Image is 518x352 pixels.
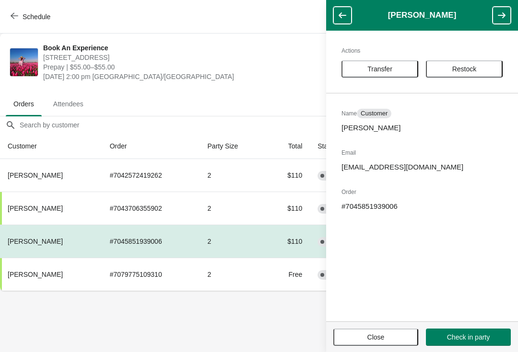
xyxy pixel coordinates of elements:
[266,159,310,192] td: $110
[46,95,91,113] span: Attendees
[341,162,503,172] p: [EMAIL_ADDRESS][DOMAIN_NAME]
[447,333,490,341] span: Check in party
[43,72,333,81] span: [DATE] 2:00 pm [GEOGRAPHIC_DATA]/[GEOGRAPHIC_DATA]
[333,329,418,346] button: Close
[102,192,200,225] td: # 7043706355902
[200,225,266,258] td: 2
[341,60,418,78] button: Transfer
[200,258,266,291] td: 2
[102,225,200,258] td: # 7045851939006
[426,60,503,78] button: Restock
[367,333,385,341] span: Close
[8,171,63,179] span: [PERSON_NAME]
[10,48,38,76] img: Book An Experience
[266,192,310,225] td: $110
[19,116,518,134] input: Search by customer
[266,134,310,159] th: Total
[8,271,63,278] span: [PERSON_NAME]
[6,95,42,113] span: Orders
[426,329,511,346] button: Check in party
[367,65,392,73] span: Transfer
[102,159,200,192] td: # 7042572419262
[102,258,200,291] td: # 7079775109310
[8,238,63,245] span: [PERSON_NAME]
[102,134,200,159] th: Order
[8,204,63,212] span: [PERSON_NAME]
[200,134,266,159] th: Party Size
[341,123,503,133] p: [PERSON_NAME]
[341,187,503,197] h2: Order
[5,8,58,25] button: Schedule
[341,202,503,211] p: # 7045851939006
[452,65,477,73] span: Restock
[266,258,310,291] td: Free
[200,159,266,192] td: 2
[23,13,50,21] span: Schedule
[43,43,333,53] span: Book An Experience
[43,53,333,62] span: [STREET_ADDRESS]
[200,192,266,225] td: 2
[361,110,388,117] span: Customer
[341,148,503,158] h2: Email
[341,109,503,118] h2: Name
[266,225,310,258] td: $110
[341,46,503,56] h2: Actions
[352,11,493,20] h1: [PERSON_NAME]
[43,62,333,72] span: Prepay | $55.00–$55.00
[310,134,368,159] th: Status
